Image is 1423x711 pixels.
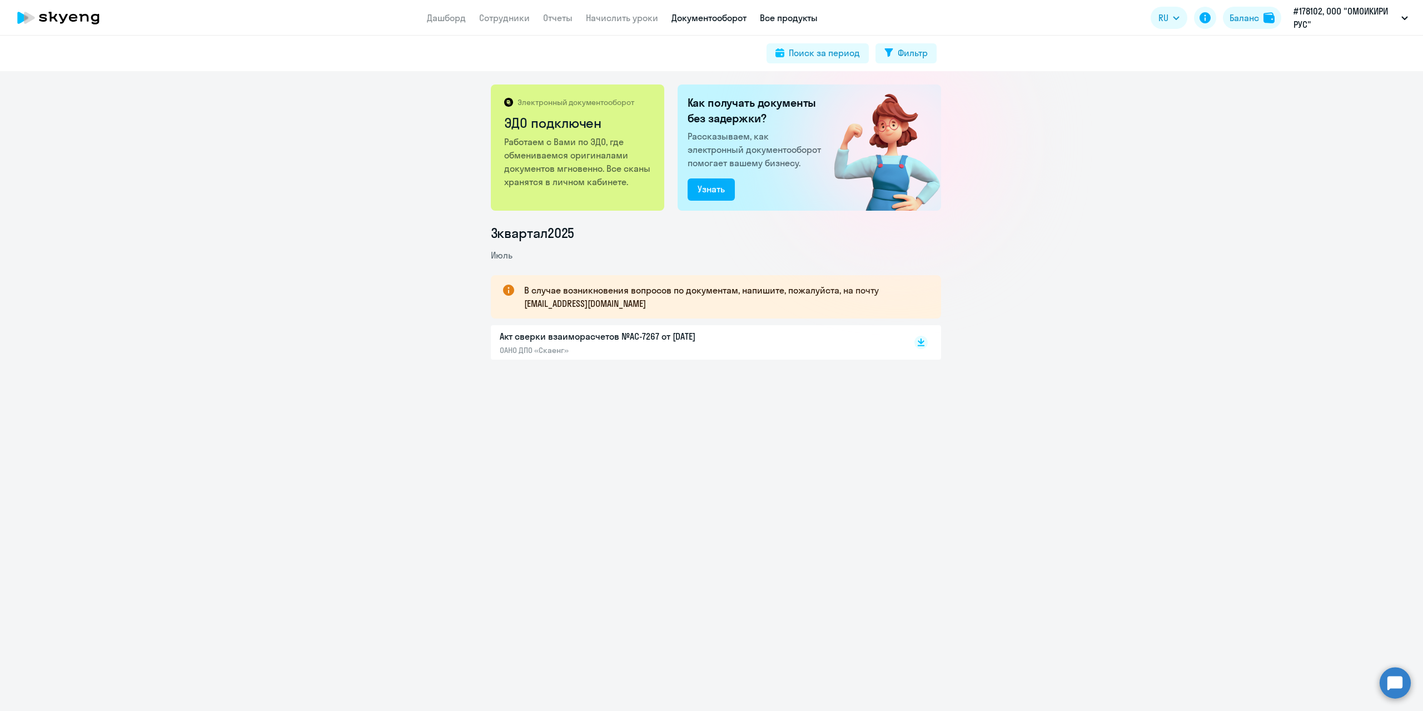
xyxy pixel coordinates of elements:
[1288,4,1414,31] button: #178102, ООО "ОМОИКИРИ РУС"
[586,12,658,23] a: Начислить уроки
[491,224,941,242] li: 3 квартал 2025
[524,284,921,310] p: В случае возникновения вопросов по документам, напишите, пожалуйста, на почту [EMAIL_ADDRESS][DOM...
[1223,7,1281,29] button: Балансbalance
[504,135,653,188] p: Работаем с Вами по ЭДО, где обмениваемся оригиналами документов мгновенно. Все сканы хранятся в л...
[1158,11,1168,24] span: RU
[816,84,941,211] img: connected
[789,46,860,59] div: Поиск за период
[688,130,825,170] p: Рассказываем, как электронный документооборот помогает вашему бизнесу.
[760,12,818,23] a: Все продукты
[500,345,733,355] p: ОАНО ДПО «Скаенг»
[875,43,937,63] button: Фильтр
[671,12,747,23] a: Документооборот
[698,182,725,196] div: Узнать
[500,330,733,343] p: Акт сверки взаиморасчетов №AC-7267 от [DATE]
[543,12,573,23] a: Отчеты
[479,12,530,23] a: Сотрудники
[1263,12,1275,23] img: balance
[1151,7,1187,29] button: RU
[427,12,466,23] a: Дашборд
[1293,4,1397,31] p: #178102, ООО "ОМОИКИРИ РУС"
[688,178,735,201] button: Узнать
[688,95,825,126] h2: Как получать документы без задержки?
[1230,11,1259,24] div: Баланс
[504,114,653,132] h2: ЭДО подключен
[898,46,928,59] div: Фильтр
[518,97,634,107] p: Электронный документооборот
[500,330,891,355] a: Акт сверки взаиморасчетов №AC-7267 от [DATE]ОАНО ДПО «Скаенг»
[491,250,513,261] span: Июль
[767,43,869,63] button: Поиск за период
